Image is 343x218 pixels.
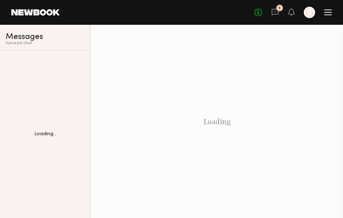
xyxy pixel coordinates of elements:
div: Loading [91,25,343,218]
div: Loading... [34,132,57,137]
span: Messages [6,33,43,41]
a: 1 [271,8,279,17]
a: S [304,7,315,18]
div: 1 [279,6,280,10]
